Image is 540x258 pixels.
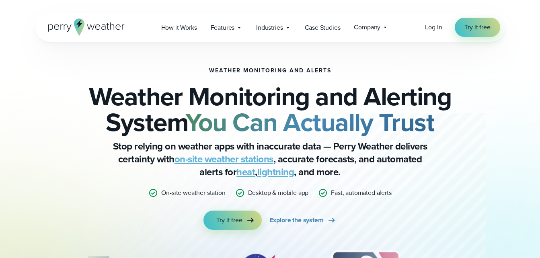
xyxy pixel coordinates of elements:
[185,103,434,141] strong: You Can Actually Trust
[209,68,331,74] h1: Weather Monitoring and Alerts
[216,215,242,225] span: Try it free
[455,18,500,37] a: Try it free
[270,211,337,230] a: Explore the system
[161,23,197,33] span: How it Works
[236,165,255,179] a: heat
[305,23,341,33] span: Case Studies
[270,215,324,225] span: Explore the system
[109,140,431,178] p: Stop relying on weather apps with inaccurate data — Perry Weather delivers certainty with , accur...
[257,165,294,179] a: lightning
[211,23,235,33] span: Features
[331,188,391,198] p: Fast, automated alerts
[76,84,465,135] h2: Weather Monitoring and Alerting System
[248,188,309,198] p: Desktop & mobile app
[256,23,283,33] span: Industries
[154,19,204,36] a: How it Works
[298,19,347,36] a: Case Studies
[425,23,442,32] a: Log in
[464,23,490,32] span: Try it free
[203,211,261,230] a: Try it free
[161,188,225,198] p: On-site weather station
[354,23,380,32] span: Company
[175,152,273,166] a: on-site weather stations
